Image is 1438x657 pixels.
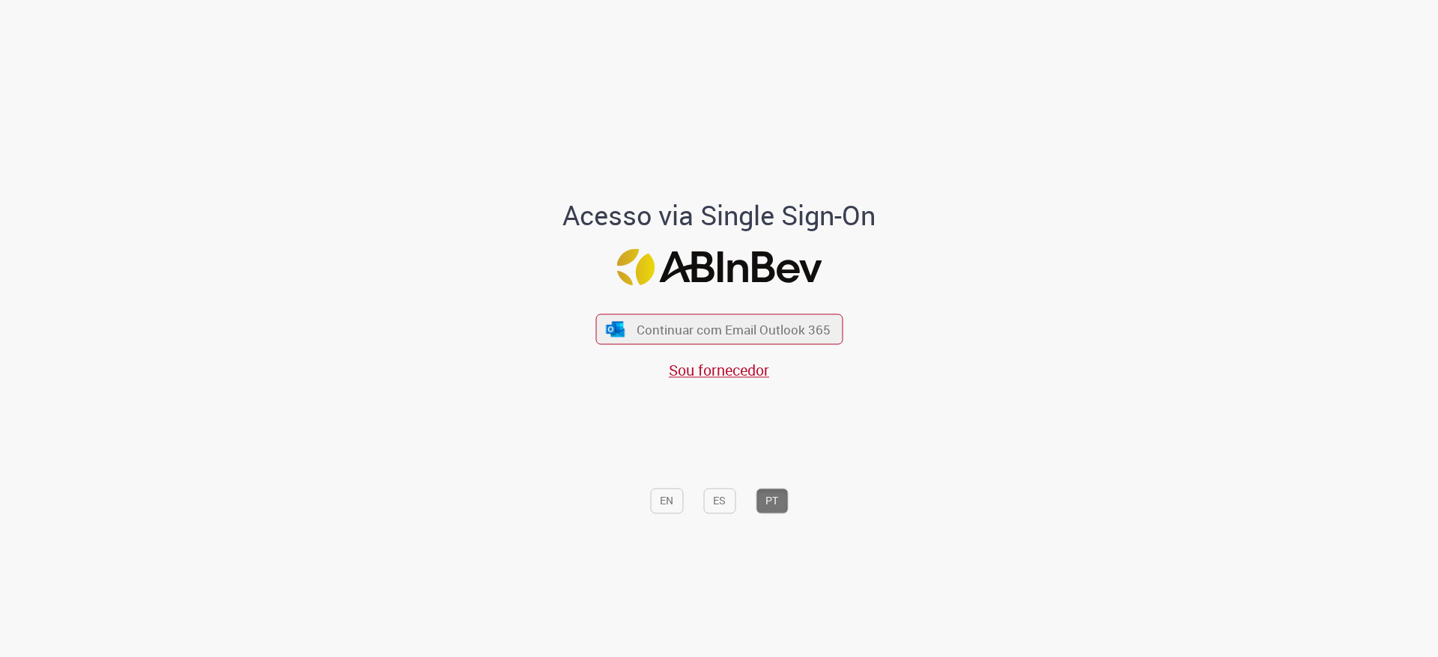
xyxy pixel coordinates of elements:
h1: Acesso via Single Sign-On [512,201,927,230]
button: EN [650,489,683,514]
button: PT [756,489,788,514]
button: ES [703,489,735,514]
img: Logo ABInBev [616,248,822,285]
span: Continuar com Email Outlook 365 [637,321,831,338]
img: ícone Azure/Microsoft 360 [605,321,626,337]
a: Sou fornecedor [669,361,769,381]
button: ícone Azure/Microsoft 360 Continuar com Email Outlook 365 [595,314,843,345]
